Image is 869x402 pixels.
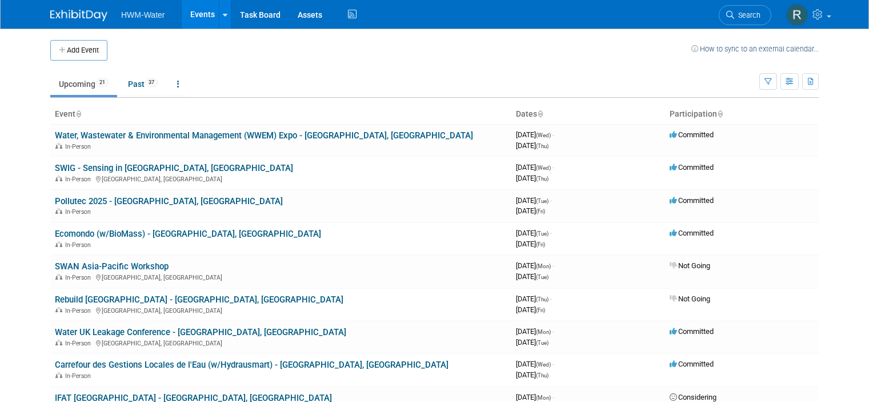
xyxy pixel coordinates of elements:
[55,208,62,214] img: In-Person Event
[670,229,714,237] span: Committed
[536,296,548,303] span: (Thu)
[516,141,548,150] span: [DATE]
[55,143,62,149] img: In-Person Event
[55,338,507,347] div: [GEOGRAPHIC_DATA], [GEOGRAPHIC_DATA]
[96,78,109,87] span: 21
[55,360,448,370] a: Carrefour des Gestions Locales de l'Eau (w/Hydrausmart) - [GEOGRAPHIC_DATA], [GEOGRAPHIC_DATA]
[670,130,714,139] span: Committed
[516,240,545,248] span: [DATE]
[50,10,107,21] img: ExhibitDay
[55,130,473,141] a: Water, Wastewater & Environmental Management (WWEM) Expo - [GEOGRAPHIC_DATA], [GEOGRAPHIC_DATA]
[550,196,552,205] span: -
[50,73,117,95] a: Upcoming21
[552,261,554,270] span: -
[552,163,554,172] span: -
[516,338,548,347] span: [DATE]
[55,307,62,313] img: In-Person Event
[121,10,165,19] span: HWM-Water
[550,294,552,303] span: -
[65,176,94,183] span: In-Person
[670,327,714,336] span: Committed
[516,229,552,237] span: [DATE]
[55,196,283,206] a: Pollutec 2025 - [GEOGRAPHIC_DATA], [GEOGRAPHIC_DATA]
[516,196,552,205] span: [DATE]
[65,340,94,347] span: In-Person
[786,4,808,26] img: Rhys Salkeld
[552,327,554,336] span: -
[719,5,771,25] a: Search
[536,361,551,368] span: (Wed)
[734,11,760,19] span: Search
[536,208,545,214] span: (Fri)
[516,174,548,182] span: [DATE]
[119,73,166,95] a: Past37
[670,360,714,368] span: Committed
[670,294,710,303] span: Not Going
[552,130,554,139] span: -
[536,307,545,313] span: (Fri)
[536,263,551,269] span: (Mon)
[536,165,551,171] span: (Wed)
[55,272,507,281] div: [GEOGRAPHIC_DATA], [GEOGRAPHIC_DATA]
[536,230,548,237] span: (Tue)
[536,241,545,248] span: (Fri)
[65,307,94,315] span: In-Person
[536,395,551,401] span: (Mon)
[55,241,62,247] img: In-Person Event
[55,327,346,337] a: Water UK Leakage Conference - [GEOGRAPHIC_DATA], [GEOGRAPHIC_DATA]
[55,163,293,173] a: SWIG - Sensing in [GEOGRAPHIC_DATA], [GEOGRAPHIC_DATA]
[50,40,107,61] button: Add Event
[516,272,548,281] span: [DATE]
[511,105,665,124] th: Dates
[75,109,81,118] a: Sort by Event Name
[516,393,554,401] span: [DATE]
[65,208,94,216] span: In-Person
[55,229,321,239] a: Ecomondo (w/BioMass) - [GEOGRAPHIC_DATA], [GEOGRAPHIC_DATA]
[55,261,169,272] a: SWAN Asia-Pacific Workshop
[516,371,548,379] span: [DATE]
[691,45,819,53] a: How to sync to an external calendar...
[516,294,552,303] span: [DATE]
[552,360,554,368] span: -
[55,340,62,345] img: In-Person Event
[55,176,62,181] img: In-Person Event
[537,109,543,118] a: Sort by Start Date
[65,372,94,380] span: In-Person
[516,360,554,368] span: [DATE]
[550,229,552,237] span: -
[65,241,94,249] span: In-Person
[516,206,545,215] span: [DATE]
[55,174,507,183] div: [GEOGRAPHIC_DATA], [GEOGRAPHIC_DATA]
[50,105,511,124] th: Event
[536,274,548,280] span: (Tue)
[670,196,714,205] span: Committed
[536,340,548,346] span: (Tue)
[717,109,723,118] a: Sort by Participation Type
[536,329,551,335] span: (Mon)
[552,393,554,401] span: -
[55,305,507,315] div: [GEOGRAPHIC_DATA], [GEOGRAPHIC_DATA]
[536,143,548,149] span: (Thu)
[55,274,62,280] img: In-Person Event
[536,372,548,379] span: (Thu)
[670,163,714,172] span: Committed
[145,78,158,87] span: 37
[516,305,545,314] span: [DATE]
[665,105,819,124] th: Participation
[516,261,554,270] span: [DATE]
[516,130,554,139] span: [DATE]
[65,274,94,281] span: In-Person
[55,372,62,378] img: In-Person Event
[55,294,343,305] a: Rebuild [GEOGRAPHIC_DATA] - [GEOGRAPHIC_DATA], [GEOGRAPHIC_DATA]
[516,163,554,172] span: [DATE]
[670,393,716,401] span: Considering
[516,327,554,336] span: [DATE]
[536,132,551,138] span: (Wed)
[536,176,548,182] span: (Thu)
[536,198,548,204] span: (Tue)
[65,143,94,150] span: In-Person
[670,261,710,270] span: Not Going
